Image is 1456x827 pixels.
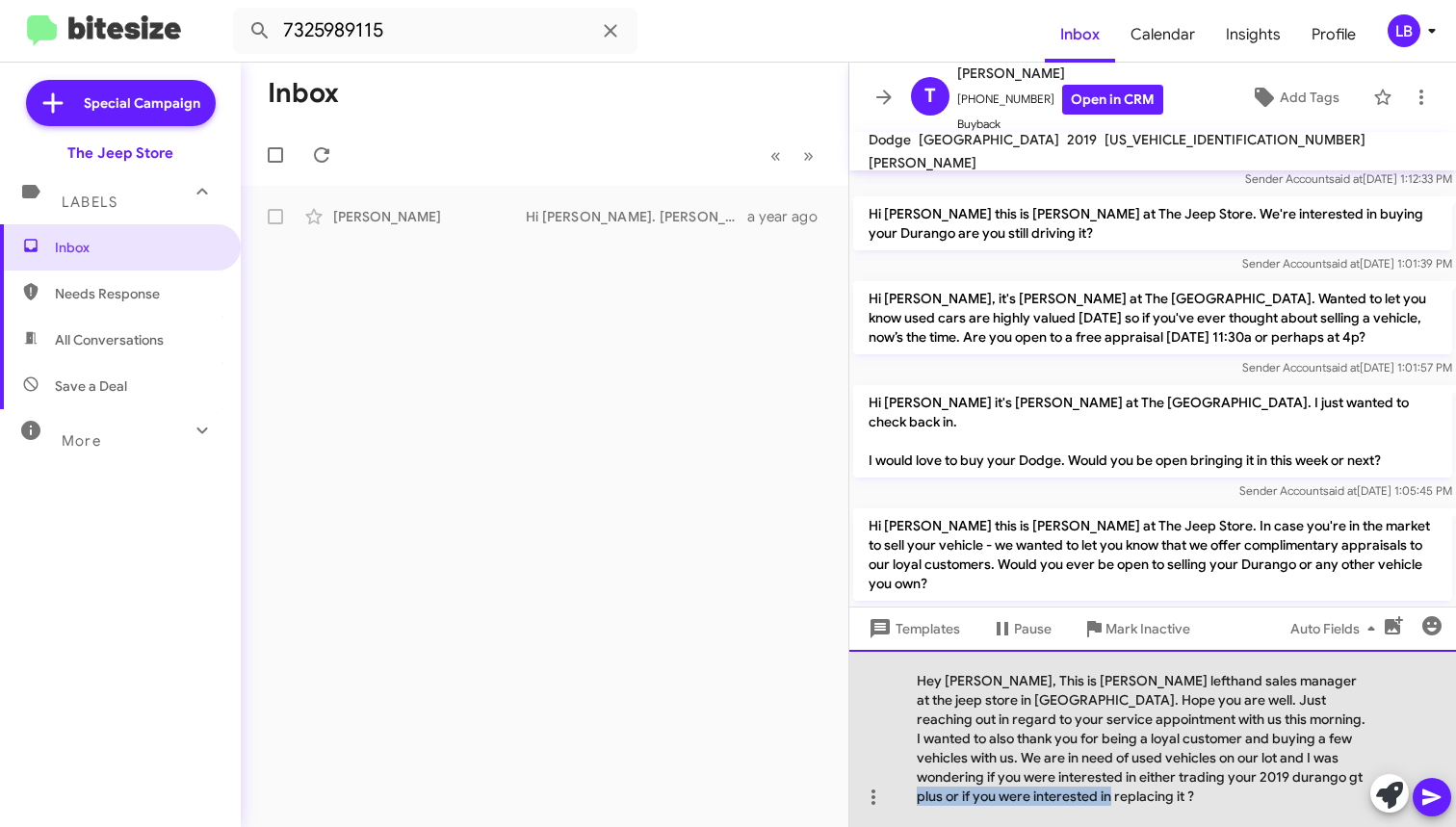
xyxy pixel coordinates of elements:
[1326,360,1360,375] span: said at
[747,207,833,226] div: a year ago
[526,207,747,226] div: Hi [PERSON_NAME]. [PERSON_NAME] here from The Jeep Store again. We’re currently looking to buy qu...
[1371,14,1435,47] button: LB
[233,8,637,54] input: Search
[1115,7,1210,63] a: Calendar
[1062,85,1163,115] a: Open in CRM
[957,115,1163,134] span: Buyback
[55,330,164,349] span: All Conversations
[1226,80,1364,115] button: Add Tags
[1290,611,1383,646] span: Auto Fields
[1245,171,1452,186] span: Sender Account [DATE] 1:12:33 PM
[1329,171,1363,186] span: said at
[1280,80,1339,115] span: Add Tags
[869,154,976,171] span: [PERSON_NAME]
[26,80,216,126] a: Special Campaign
[792,136,825,175] button: Next
[84,93,200,113] span: Special Campaign
[1045,7,1115,63] a: Inbox
[55,238,219,257] span: Inbox
[1014,611,1052,646] span: Pause
[1275,611,1398,646] button: Auto Fields
[62,432,101,450] span: More
[268,78,339,109] h1: Inbox
[924,81,936,112] span: T
[55,376,127,396] span: Save a Deal
[1326,256,1360,271] span: said at
[1242,256,1452,271] span: Sender Account [DATE] 1:01:39 PM
[1323,483,1357,498] span: said at
[1210,7,1296,63] a: Insights
[975,611,1067,646] button: Pause
[957,62,1163,85] span: [PERSON_NAME]
[865,611,960,646] span: Templates
[759,136,793,175] button: Previous
[760,136,825,175] nav: Page navigation example
[1239,483,1452,498] span: Sender Account [DATE] 1:05:45 PM
[849,650,1456,827] div: Hey [PERSON_NAME], This is [PERSON_NAME] lefthand sales manager at the jeep store in [GEOGRAPHIC_...
[869,131,911,148] span: Dodge
[853,385,1452,478] p: Hi [PERSON_NAME] it's [PERSON_NAME] at The [GEOGRAPHIC_DATA]. I just wanted to check back in. I w...
[770,143,781,168] span: «
[849,611,975,646] button: Templates
[1388,14,1420,47] div: LB
[55,284,219,303] span: Needs Response
[1242,360,1452,375] span: Sender Account [DATE] 1:01:57 PM
[853,196,1452,250] p: Hi [PERSON_NAME] this is [PERSON_NAME] at The Jeep Store. We're interested in buying your Durango...
[919,131,1059,148] span: [GEOGRAPHIC_DATA]
[1105,131,1365,148] span: [US_VEHICLE_IDENTIFICATION_NUMBER]
[853,508,1452,601] p: Hi [PERSON_NAME] this is [PERSON_NAME] at The Jeep Store. In case you're in the market to sell yo...
[1105,611,1190,646] span: Mark Inactive
[1067,611,1206,646] button: Mark Inactive
[853,281,1452,354] p: Hi [PERSON_NAME], it's [PERSON_NAME] at The [GEOGRAPHIC_DATA]. Wanted to let you know used cars a...
[957,85,1163,115] span: [PHONE_NUMBER]
[62,194,117,211] span: Labels
[1067,131,1097,148] span: 2019
[1296,7,1371,63] a: Profile
[333,207,526,226] div: [PERSON_NAME]
[803,143,814,168] span: »
[67,143,173,163] div: The Jeep Store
